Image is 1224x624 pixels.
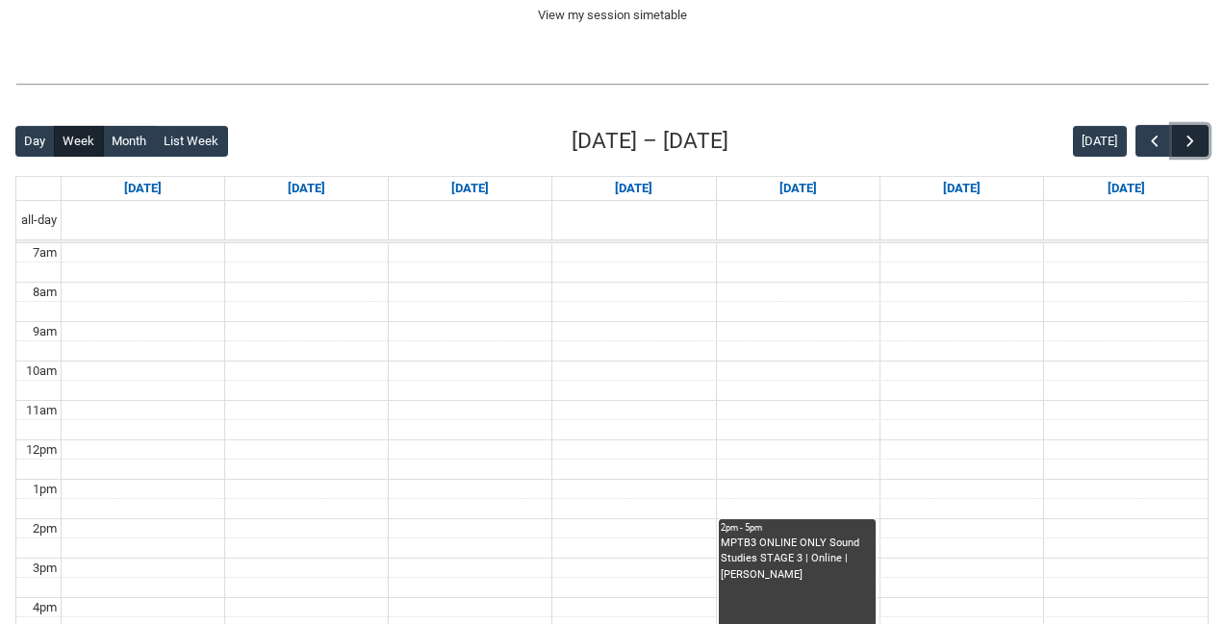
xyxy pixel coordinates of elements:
[29,559,61,578] div: 3pm
[29,480,61,499] div: 1pm
[29,322,61,341] div: 9am
[17,211,61,230] span: all-day
[1104,177,1149,200] a: Go to September 20, 2025
[103,126,156,157] button: Month
[15,6,1209,25] p: View my session simetable
[22,362,61,381] div: 10am
[447,177,493,200] a: Go to September 16, 2025
[29,283,61,302] div: 8am
[1135,125,1172,157] button: Previous Week
[29,598,61,617] div: 4pm
[939,177,984,200] a: Go to September 19, 2025
[22,401,61,420] div: 11am
[155,126,228,157] button: List Week
[1172,125,1209,157] button: Next Week
[15,74,1209,94] img: REDU_GREY_LINE
[776,177,821,200] a: Go to September 18, 2025
[29,519,61,538] div: 2pm
[120,177,166,200] a: Go to September 14, 2025
[29,243,61,262] div: 7am
[284,177,329,200] a: Go to September 15, 2025
[54,126,104,157] button: Week
[572,125,728,158] h2: [DATE] – [DATE]
[721,521,874,535] div: 2pm - 5pm
[22,440,61,460] div: 12pm
[721,536,874,584] div: MPTB3 ONLINE ONLY Sound Studies STAGE 3 | Online | [PERSON_NAME]
[611,177,656,200] a: Go to September 17, 2025
[15,126,55,157] button: Day
[1073,126,1127,157] button: [DATE]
